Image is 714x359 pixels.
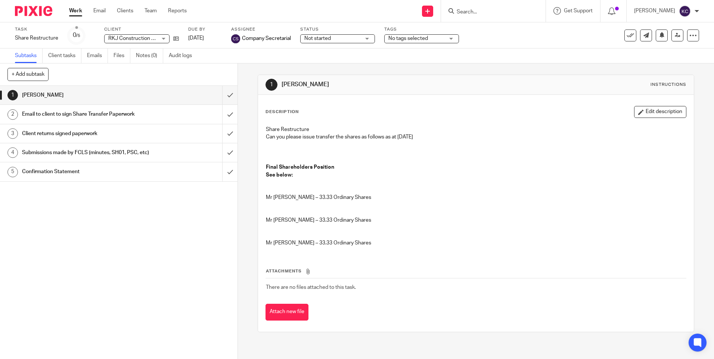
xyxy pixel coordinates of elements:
small: /5 [76,34,80,38]
h1: [PERSON_NAME] [282,81,492,88]
a: Work [69,7,82,15]
a: Files [114,49,130,63]
p: Can you please issue transfer the shares as follows as at [DATE] [266,133,686,141]
h1: Confirmation Statement [22,166,150,177]
h1: Client returns signed paperwork [22,128,150,139]
span: Get Support [564,8,593,13]
label: Tags [384,26,459,32]
div: Share Restructure [15,34,58,42]
a: Audit logs [169,49,198,63]
button: + Add subtask [7,68,49,81]
span: Attachments [266,269,302,273]
button: Edit description [634,106,686,118]
h1: Email to client to sign Share Transfer Paperwork [22,109,150,120]
strong: See below: [266,172,293,178]
label: Status [300,26,375,32]
a: Reports [168,7,187,15]
a: Subtasks [15,49,43,63]
span: There are no files attached to this task. [266,285,356,290]
a: Client tasks [48,49,81,63]
div: 2 [7,109,18,120]
div: 3 [7,128,18,139]
p: [PERSON_NAME] [634,7,675,15]
a: Notes (0) [136,49,163,63]
strong: Final Shareholders Position [266,165,334,170]
input: Search [456,9,523,16]
div: Instructions [651,82,686,88]
h1: Submissions made by FCLS (minutes, SH01, PSC, etc) [22,147,150,158]
p: Mr [PERSON_NAME] – 33.33 Ordinary Shares [266,239,686,247]
h1: [PERSON_NAME] [22,90,150,101]
p: Description [266,109,299,115]
label: Task [15,26,58,32]
div: 1 [266,79,277,91]
a: Clients [117,7,133,15]
p: Mr [PERSON_NAME] – 33.33 Ordinary Shares [266,194,686,201]
span: Company Secretarial [242,35,291,42]
img: svg%3E [231,34,240,43]
a: Emails [87,49,108,63]
span: Not started [304,36,331,41]
div: 4 [7,147,18,158]
span: No tags selected [388,36,428,41]
div: 1 [7,90,18,100]
div: 5 [7,167,18,177]
span: RKJ Construction & Building Services Ltd [108,36,205,41]
a: Email [93,7,106,15]
a: Team [145,7,157,15]
label: Assignee [231,26,291,32]
p: Share Restructure [266,126,686,133]
span: [DATE] [188,35,204,41]
label: Due by [188,26,222,32]
p: Mr [PERSON_NAME] – 33.33 Ordinary Shares [266,216,686,224]
img: svg%3E [679,5,691,17]
div: 0 [73,31,80,40]
button: Attach new file [266,304,308,321]
label: Client [104,26,179,32]
img: Pixie [15,6,52,16]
